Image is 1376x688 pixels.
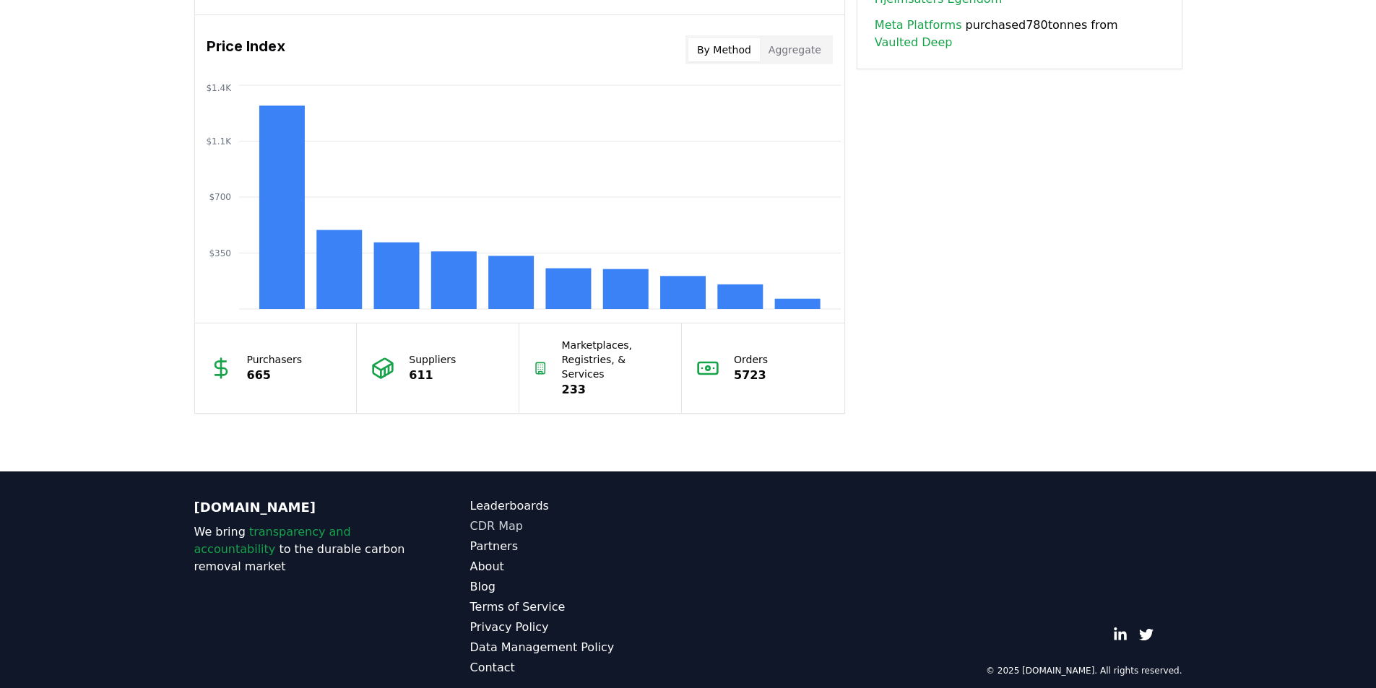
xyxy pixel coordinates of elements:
[760,38,830,61] button: Aggregate
[470,538,688,555] a: Partners
[247,367,303,384] p: 665
[470,619,688,636] a: Privacy Policy
[470,659,688,676] a: Contact
[194,497,412,518] p: [DOMAIN_NAME]
[1139,627,1154,642] a: Twitter
[206,136,232,147] tspan: $1.1K
[875,17,962,34] a: Meta Platforms
[875,17,1164,51] span: purchased 780 tonnes from
[562,381,667,399] p: 233
[986,665,1182,676] p: © 2025 [DOMAIN_NAME]. All rights reserved.
[470,518,688,535] a: CDR Map
[470,598,688,616] a: Terms of Service
[470,558,688,575] a: About
[562,338,667,381] p: Marketplaces, Registries, & Services
[1113,627,1128,642] a: LinkedIn
[207,35,285,64] h3: Price Index
[206,83,232,93] tspan: $1.4K
[194,523,412,575] p: We bring to the durable carbon removal market
[875,34,953,51] a: Vaulted Deep
[409,367,456,384] p: 611
[688,38,760,61] button: By Method
[734,352,768,367] p: Orders
[409,352,456,367] p: Suppliers
[734,367,768,384] p: 5723
[209,192,231,202] tspan: $700
[470,578,688,596] a: Blog
[470,639,688,656] a: Data Management Policy
[209,248,231,258] tspan: $350
[194,525,351,556] span: transparency and accountability
[470,497,688,515] a: Leaderboards
[247,352,303,367] p: Purchasers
